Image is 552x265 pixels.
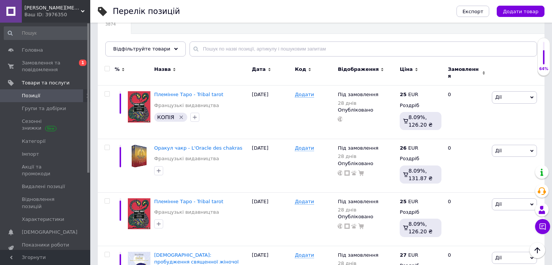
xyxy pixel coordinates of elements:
[128,145,150,167] img: Оракул чакр - L'Oracle des chakras
[463,9,484,14] span: Експорт
[535,219,550,234] button: Чат з покупцем
[154,66,171,73] span: Назва
[22,80,70,86] span: Товари та послуги
[443,86,490,139] div: 0
[295,252,314,258] span: Додати
[22,47,43,54] span: Головна
[22,229,77,236] span: [DEMOGRAPHIC_DATA]
[22,183,65,190] span: Видалені позиції
[408,168,432,181] span: 8.09%, 131.87 ₴
[338,100,378,106] div: 28 днів
[443,192,490,246] div: 0
[295,199,314,205] span: Додати
[252,66,266,73] span: Дата
[154,199,223,204] a: Племінне Таро - Tribal tarot
[154,145,243,151] a: Оракул чакр - L'Oracle des chakras
[408,221,432,234] span: 8.09%, 126.20 ₴
[400,155,441,162] div: Роздріб
[22,242,70,255] span: Показники роботи компанії
[295,145,314,151] span: Додати
[400,209,441,216] div: Роздріб
[400,252,406,258] b: 27
[400,91,418,98] div: EUR
[22,60,70,73] span: Замовлення та повідомлення
[338,207,378,213] div: 28 днів
[503,9,538,14] span: Додати товар
[4,26,89,40] input: Пошук
[128,198,150,230] img: Племенное Таро - Tribal tarot
[495,94,502,100] span: Дії
[400,145,406,151] b: 26
[128,91,150,123] img: Племенное Таро - Tribal tarot
[448,66,480,80] span: Замовлення
[250,86,293,139] div: [DATE]
[400,252,418,259] div: EUR
[338,252,378,260] span: Під замовлення
[338,160,396,167] div: Опубліковано
[400,198,418,205] div: EUR
[250,139,293,193] div: [DATE]
[495,201,502,207] span: Дії
[538,66,550,72] div: 64%
[495,255,502,260] span: Дії
[456,6,490,17] button: Експорт
[79,60,86,66] span: 1
[22,118,70,132] span: Сезонні знижки
[22,92,40,99] span: Позиції
[400,92,406,97] b: 25
[250,192,293,246] div: [DATE]
[24,5,81,11] span: Crystal Muse
[400,145,418,152] div: EUR
[497,6,544,17] button: Додати товар
[295,92,314,98] span: Додати
[113,8,180,15] div: Перелік позицій
[338,66,379,73] span: Відображення
[154,209,219,216] a: Французькі видавництва
[22,196,70,210] span: Відновлення позицій
[22,216,64,223] span: Характеристики
[400,102,441,109] div: Роздріб
[190,41,537,57] input: Пошук по назві позиції, артикулу і пошуковим запитам
[338,145,378,153] span: Під замовлення
[105,21,116,27] span: 3874
[443,139,490,193] div: 0
[115,66,120,73] span: %
[113,46,170,52] span: Відфільтруйте товари
[400,66,412,73] span: Ціна
[22,138,45,145] span: Категорії
[338,213,396,220] div: Опубліковано
[154,102,219,109] a: Французькі видавництва
[178,114,184,120] svg: Видалити мітку
[22,105,66,112] span: Групи та добірки
[157,114,174,120] span: КОПІЯ
[408,114,432,128] span: 8.09%, 126.20 ₴
[338,199,378,207] span: Під замовлення
[154,92,223,97] a: Племінне Таро - Tribal tarot
[22,164,70,177] span: Акції та промокоди
[338,107,396,113] div: Опубліковано
[338,92,378,100] span: Під замовлення
[154,155,219,162] a: Французькі видавництва
[22,151,39,158] span: Імпорт
[529,242,545,258] button: Наверх
[495,148,502,153] span: Дії
[338,153,378,159] div: 28 днів
[24,11,90,18] div: Ваш ID: 3976350
[295,66,306,73] span: Код
[400,199,406,204] b: 25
